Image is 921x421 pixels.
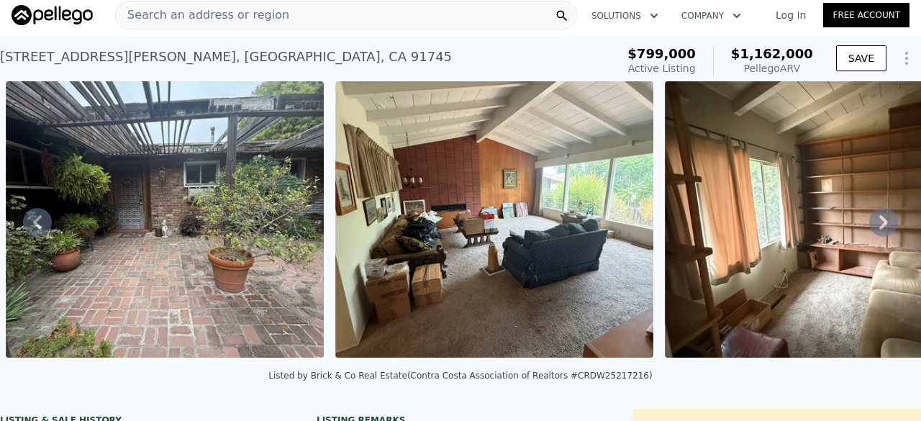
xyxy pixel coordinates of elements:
span: $1,162,000 [731,46,813,61]
img: Sale: 169689543 Parcel: 45892864 [335,81,653,358]
div: Listed by Brick & Co Real Estate (Contra Costa Association of Realtors #CRDW25217216) [268,371,652,381]
span: $799,000 [627,46,696,61]
div: Pellego ARV [731,61,813,76]
span: Search an address or region [116,6,289,24]
span: Active Listing [628,63,696,74]
button: SAVE [836,45,886,71]
a: Log In [758,8,823,22]
button: Show Options [892,44,921,73]
img: Pellego [12,5,93,25]
a: Free Account [823,3,909,27]
button: Company [670,3,753,29]
button: Solutions [580,3,670,29]
img: Sale: 169689543 Parcel: 45892864 [6,81,324,358]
